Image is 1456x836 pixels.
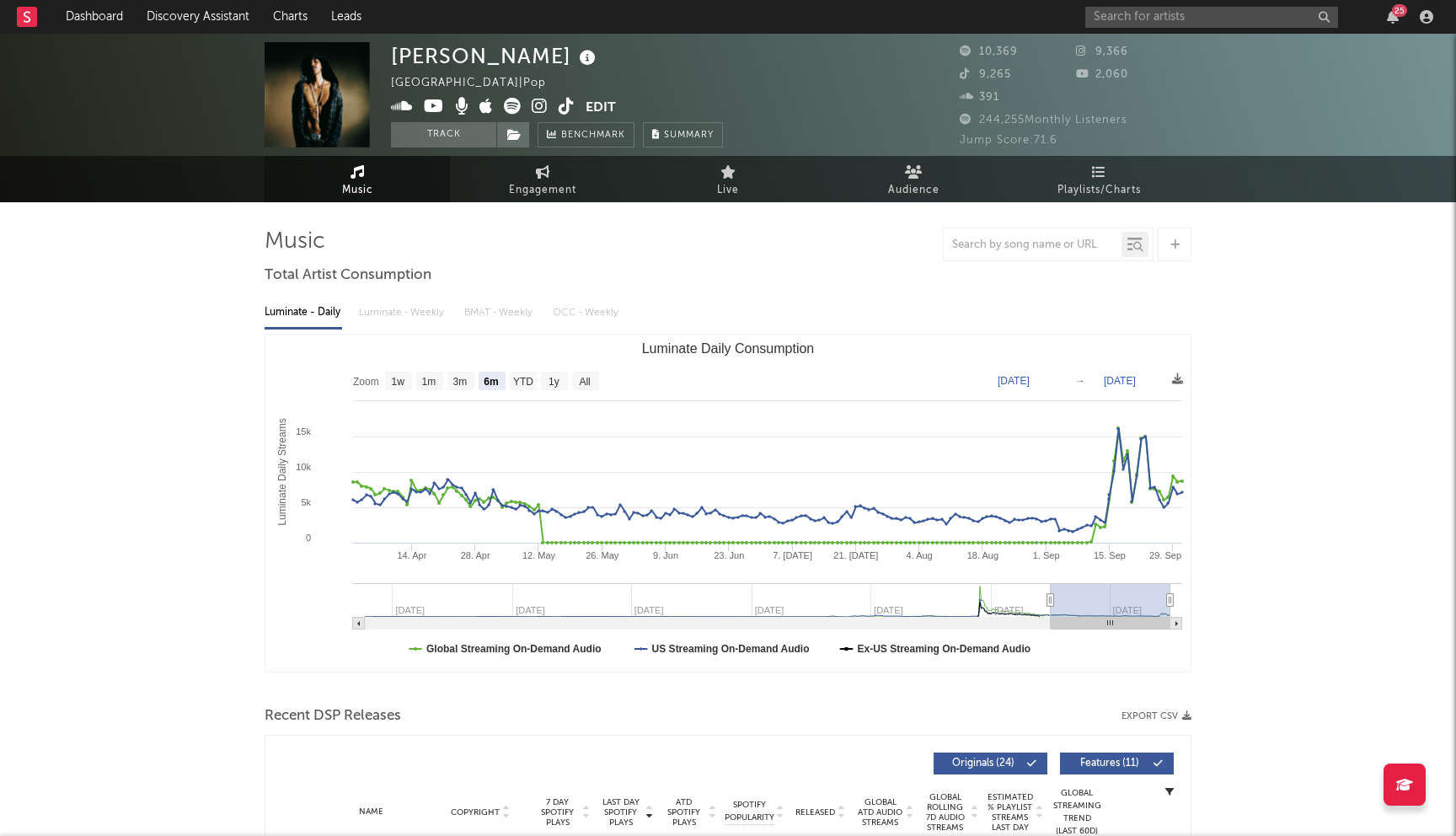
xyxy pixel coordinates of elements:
[960,135,1057,146] span: Jump Score: 71.6
[1071,758,1148,769] span: Features ( 11 )
[586,98,616,119] button: Edit
[579,376,590,388] text: All
[714,550,744,560] text: 23. Jun
[833,550,878,560] text: 21. [DATE]
[888,180,939,201] span: Audience
[998,375,1030,387] text: [DATE]
[643,122,723,147] button: Summary
[960,46,1018,57] span: 10,369
[422,376,436,388] text: 1m
[265,298,342,327] div: Luminate - Daily
[635,156,821,202] a: Live
[1057,180,1141,201] span: Playlists/Charts
[461,550,490,560] text: 28. Apr
[426,643,602,655] text: Global Streaming On-Demand Audio
[522,550,556,560] text: 12. May
[535,797,580,828] span: 7 Day Spotify Plays
[296,426,311,437] text: 15k
[276,418,288,525] text: Luminate Daily Streams
[960,92,999,103] span: 391
[484,376,498,388] text: 6m
[265,156,450,202] a: Music
[391,122,496,147] button: Track
[301,497,311,507] text: 5k
[265,265,431,286] span: Total Artist Consumption
[1060,753,1174,774] button: Features(11)
[821,156,1006,202] a: Audience
[1387,10,1399,24] button: 25
[538,122,634,147] a: Benchmark
[1075,375,1085,387] text: →
[934,753,1047,774] button: Originals(24)
[1094,550,1126,560] text: 15. Sep
[1033,550,1060,560] text: 1. Sep
[513,376,533,388] text: YTD
[296,462,311,472] text: 10k
[858,643,1031,655] text: Ex-US Streaming On-Demand Audio
[391,42,600,70] div: [PERSON_NAME]
[509,180,576,201] span: Engagement
[717,180,739,201] span: Live
[1392,4,1407,17] div: 25
[306,533,311,543] text: 0
[642,341,815,356] text: Luminate Daily Consumption
[561,126,625,146] span: Benchmark
[549,376,559,388] text: 1y
[1121,711,1191,721] button: Export CSV
[922,792,968,833] span: Global Rolling 7D Audio Streams
[316,806,426,818] div: Name
[392,376,405,388] text: 1w
[1006,156,1191,202] a: Playlists/Charts
[265,335,1191,672] svg: Luminate Daily Consumption
[451,807,500,817] span: Copyright
[960,115,1127,126] span: 244,255 Monthly Listeners
[586,550,619,560] text: 26. May
[1076,69,1128,80] span: 2,060
[907,550,933,560] text: 4. Aug
[342,180,373,201] span: Music
[857,797,903,828] span: Global ATD Audio Streams
[967,550,998,560] text: 18. Aug
[795,807,835,817] span: Released
[652,643,810,655] text: US Streaming On-Demand Audio
[453,376,468,388] text: 3m
[653,550,678,560] text: 9. Jun
[661,797,706,828] span: ATD Spotify Plays
[1076,46,1128,57] span: 9,366
[987,792,1033,833] span: Estimated % Playlist Streams Last Day
[353,376,379,388] text: Zoom
[1149,550,1181,560] text: 29. Sep
[397,550,426,560] text: 14. Apr
[944,238,1121,252] input: Search by song name or URL
[391,73,565,94] div: [GEOGRAPHIC_DATA] | Pop
[265,706,401,726] span: Recent DSP Releases
[725,799,774,824] span: Spotify Popularity
[1085,7,1338,28] input: Search for artists
[945,758,1022,769] span: Originals ( 24 )
[450,156,635,202] a: Engagement
[960,69,1011,80] span: 9,265
[598,797,643,828] span: Last Day Spotify Plays
[664,131,714,140] span: Summary
[1104,375,1136,387] text: [DATE]
[773,550,812,560] text: 7. [DATE]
